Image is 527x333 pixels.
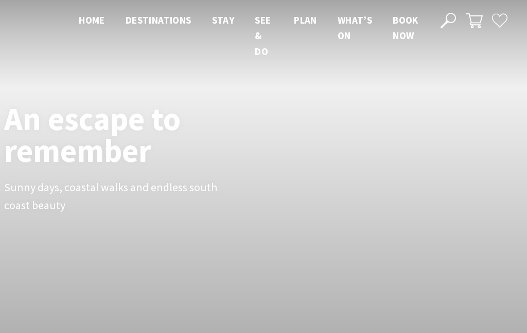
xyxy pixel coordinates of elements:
span: Destinations [126,14,191,26]
h1: An escape to remember [4,103,287,166]
a: Plan [294,14,317,27]
span: What’s On [338,14,372,42]
span: See & Do [255,14,271,58]
p: Sunny days, coastal walks and endless south coast beauty [4,179,236,215]
a: See & Do [255,14,271,59]
a: What’s On [338,14,372,43]
span: Home [79,14,105,26]
span: Book now [393,14,418,42]
a: Home [79,14,105,27]
span: Stay [212,14,235,26]
nav: Main Menu [68,12,429,59]
a: Destinations [126,14,191,27]
span: Plan [294,14,317,26]
a: Book now [393,14,418,43]
a: Stay [212,14,235,27]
